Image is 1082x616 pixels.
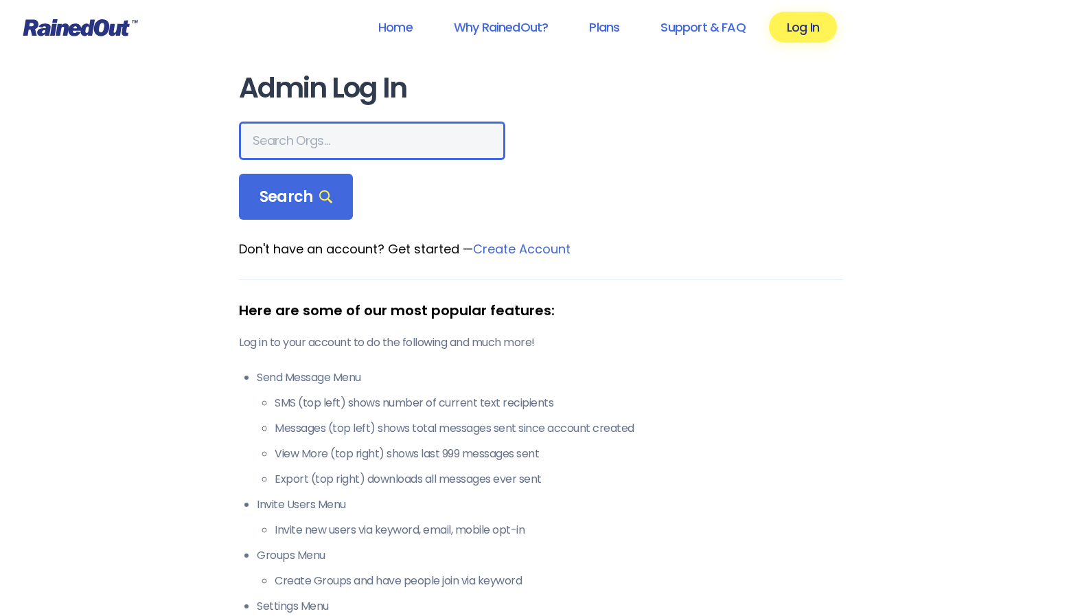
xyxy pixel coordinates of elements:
[239,122,505,160] input: Search Orgs…
[571,12,637,43] a: Plans
[275,420,843,437] li: Messages (top left) shows total messages sent since account created
[275,471,843,488] li: Export (top right) downloads all messages ever sent
[473,240,571,258] a: Create Account
[275,522,843,538] li: Invite new users via keyword, email, mobile opt-in
[239,334,843,351] p: Log in to your account to do the following and much more!
[275,395,843,411] li: SMS (top left) shows number of current text recipients
[239,174,353,220] div: Search
[239,300,843,321] div: Here are some of our most popular features:
[257,497,843,538] li: Invite Users Menu
[643,12,763,43] a: Support & FAQ
[769,12,837,43] a: Log In
[360,12,430,43] a: Home
[257,547,843,589] li: Groups Menu
[436,12,566,43] a: Why RainedOut?
[260,187,332,207] span: Search
[257,369,843,488] li: Send Message Menu
[275,573,843,589] li: Create Groups and have people join via keyword
[239,73,843,104] h1: Admin Log In
[275,446,843,462] li: View More (top right) shows last 999 messages sent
